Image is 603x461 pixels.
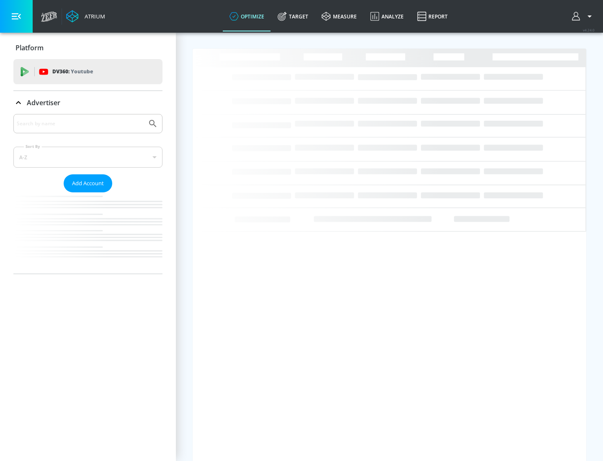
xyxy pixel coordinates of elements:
[410,1,454,31] a: Report
[583,28,595,32] span: v 4.24.0
[17,118,144,129] input: Search by name
[13,59,162,84] div: DV360: Youtube
[363,1,410,31] a: Analyze
[81,13,105,20] div: Atrium
[66,10,105,23] a: Atrium
[13,114,162,274] div: Advertiser
[271,1,315,31] a: Target
[52,67,93,76] p: DV360:
[13,192,162,274] nav: list of Advertiser
[24,144,42,149] label: Sort By
[72,179,104,188] span: Add Account
[13,91,162,114] div: Advertiser
[315,1,363,31] a: measure
[223,1,271,31] a: optimize
[13,147,162,168] div: A-Z
[27,98,60,107] p: Advertiser
[64,174,112,192] button: Add Account
[15,43,44,52] p: Platform
[13,36,162,60] div: Platform
[71,67,93,76] p: Youtube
